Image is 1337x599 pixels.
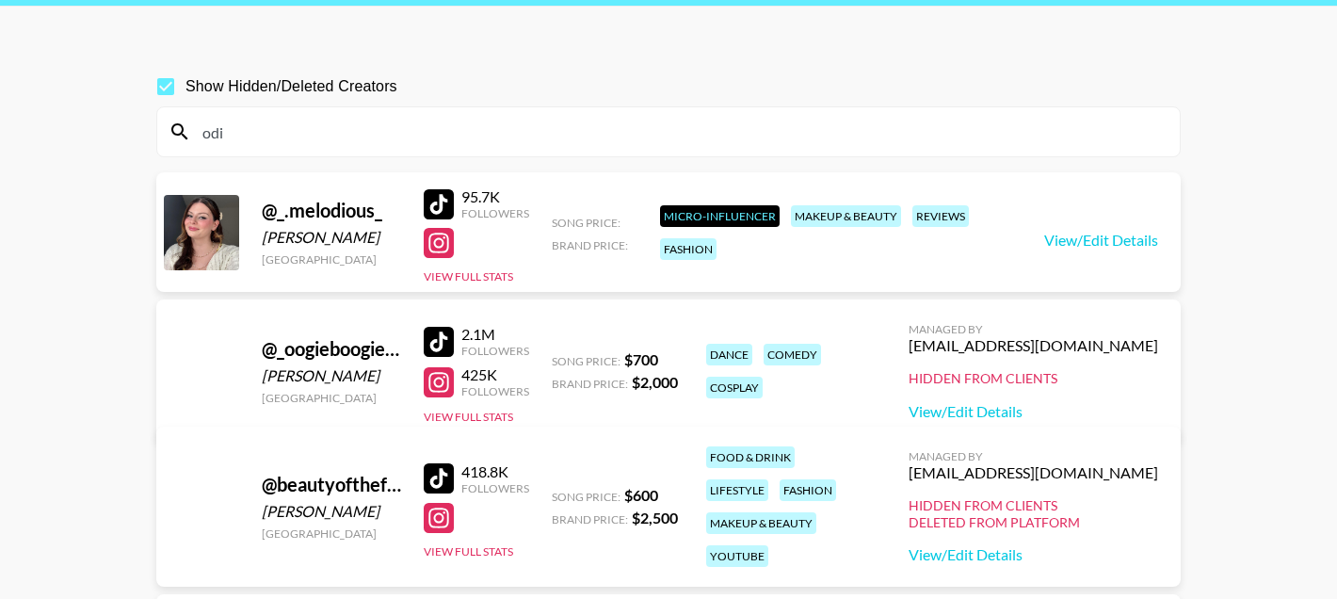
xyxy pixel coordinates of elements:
[552,490,620,504] span: Song Price:
[660,205,780,227] div: Micro-Influencer
[632,509,678,526] strong: $ 2,500
[706,446,795,468] div: food & drink
[262,252,401,267] div: [GEOGRAPHIC_DATA]
[262,228,401,247] div: [PERSON_NAME]
[909,322,1158,336] div: Managed By
[706,377,763,398] div: cosplay
[262,473,401,496] div: @ beautyofthefoodie
[262,502,401,521] div: [PERSON_NAME]
[706,344,752,365] div: dance
[909,514,1158,531] div: Deleted from Platform
[461,187,529,206] div: 95.7K
[552,216,620,230] span: Song Price:
[262,526,401,541] div: [GEOGRAPHIC_DATA]
[461,206,529,220] div: Followers
[909,402,1158,421] a: View/Edit Details
[909,497,1158,514] div: Hidden from Clients
[424,544,513,559] button: View Full Stats
[706,479,768,501] div: lifestyle
[461,344,529,358] div: Followers
[909,449,1158,463] div: Managed By
[262,366,401,385] div: [PERSON_NAME]
[461,481,529,495] div: Followers
[706,545,768,567] div: youtube
[791,205,901,227] div: makeup & beauty
[624,350,658,368] strong: $ 700
[424,410,513,424] button: View Full Stats
[552,512,628,526] span: Brand Price:
[461,325,529,344] div: 2.1M
[262,337,401,361] div: @ _oogieboogiewitdahoodie_
[660,238,717,260] div: fashion
[552,377,628,391] span: Brand Price:
[909,545,1158,564] a: View/Edit Details
[706,512,816,534] div: makeup & beauty
[461,384,529,398] div: Followers
[552,238,628,252] span: Brand Price:
[909,370,1158,387] div: Hidden from Clients
[764,344,821,365] div: comedy
[780,479,836,501] div: fashion
[424,269,513,283] button: View Full Stats
[461,365,529,384] div: 425K
[552,354,620,368] span: Song Price:
[632,373,678,391] strong: $ 2,000
[1044,231,1158,250] a: View/Edit Details
[912,205,969,227] div: reviews
[191,117,1168,147] input: Search by User Name
[909,336,1158,355] div: [EMAIL_ADDRESS][DOMAIN_NAME]
[624,486,658,504] strong: $ 600
[262,199,401,222] div: @ _.melodious_
[185,75,397,98] span: Show Hidden/Deleted Creators
[909,463,1158,482] div: [EMAIL_ADDRESS][DOMAIN_NAME]
[461,462,529,481] div: 418.8K
[262,391,401,405] div: [GEOGRAPHIC_DATA]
